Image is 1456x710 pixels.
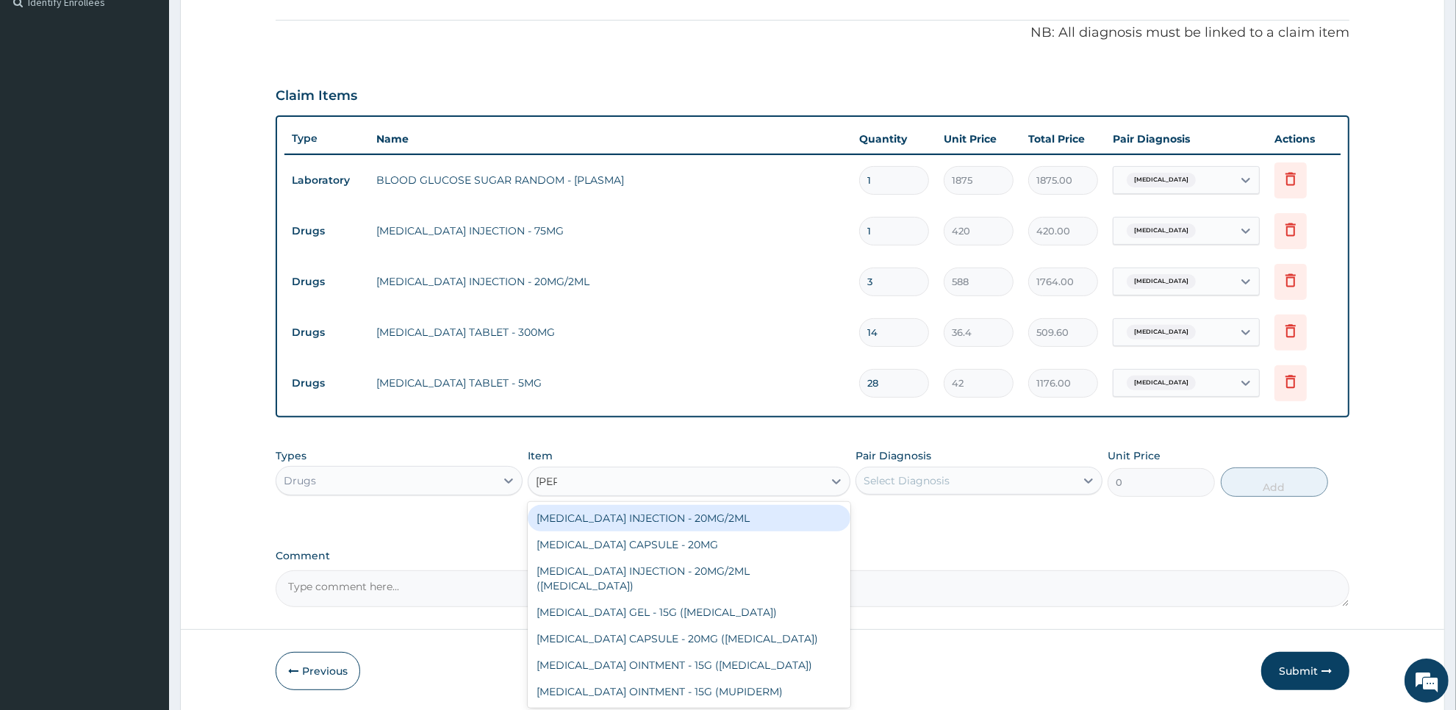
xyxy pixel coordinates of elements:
[369,165,852,195] td: BLOOD GLUCOSE SUGAR RANDOM - [PLASMA]
[284,125,369,152] th: Type
[1267,124,1341,154] th: Actions
[369,368,852,398] td: [MEDICAL_DATA] TABLET - 5MG
[276,24,1349,43] p: NB: All diagnosis must be linked to a claim item
[1127,223,1196,238] span: [MEDICAL_DATA]
[852,124,936,154] th: Quantity
[1127,173,1196,187] span: [MEDICAL_DATA]
[528,678,850,705] div: [MEDICAL_DATA] OINTMENT - 15G (MUPIDERM)
[528,505,850,531] div: [MEDICAL_DATA] INJECTION - 20MG/2ML
[276,450,306,462] label: Types
[864,473,950,488] div: Select Diagnosis
[284,370,369,397] td: Drugs
[1105,124,1267,154] th: Pair Diagnosis
[241,7,276,43] div: Minimize live chat window
[85,185,203,334] span: We're online!
[1127,325,1196,340] span: [MEDICAL_DATA]
[276,550,1349,562] label: Comment
[528,652,850,678] div: [MEDICAL_DATA] OINTMENT - 15G ([MEDICAL_DATA])
[1221,467,1328,497] button: Add
[369,318,852,347] td: [MEDICAL_DATA] TABLET - 300MG
[76,82,247,101] div: Chat with us now
[936,124,1021,154] th: Unit Price
[284,218,369,245] td: Drugs
[27,73,60,110] img: d_794563401_company_1708531726252_794563401
[1261,652,1349,690] button: Submit
[528,558,850,599] div: [MEDICAL_DATA] INJECTION - 20MG/2ML ([MEDICAL_DATA])
[1127,274,1196,289] span: [MEDICAL_DATA]
[7,401,280,453] textarea: Type your message and hit 'Enter'
[856,448,931,463] label: Pair Diagnosis
[369,267,852,296] td: [MEDICAL_DATA] INJECTION - 20MG/2ML
[276,652,360,690] button: Previous
[284,473,316,488] div: Drugs
[1108,448,1161,463] label: Unit Price
[1021,124,1105,154] th: Total Price
[284,268,369,295] td: Drugs
[284,319,369,346] td: Drugs
[369,124,852,154] th: Name
[276,88,357,104] h3: Claim Items
[528,531,850,558] div: [MEDICAL_DATA] CAPSULE - 20MG
[1127,376,1196,390] span: [MEDICAL_DATA]
[528,448,553,463] label: Item
[284,167,369,194] td: Laboratory
[528,599,850,625] div: [MEDICAL_DATA] GEL - 15G ([MEDICAL_DATA])
[369,216,852,245] td: [MEDICAL_DATA] INJECTION - 75MG
[528,625,850,652] div: [MEDICAL_DATA] CAPSULE - 20MG ([MEDICAL_DATA])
